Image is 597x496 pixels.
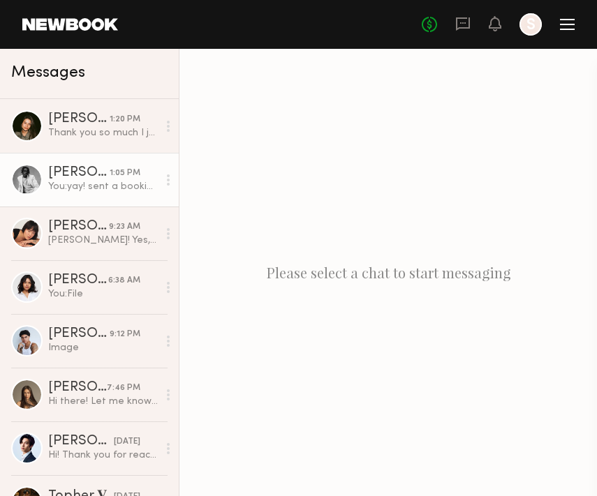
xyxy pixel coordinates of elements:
[110,167,140,180] div: 1:05 PM
[179,49,597,496] div: Please select a chat to start messaging
[114,435,140,449] div: [DATE]
[110,328,140,341] div: 9:12 PM
[48,395,158,408] div: Hi there! Let me know if you have any news:)
[48,112,110,126] div: [PERSON_NAME]
[110,113,140,126] div: 1:20 PM
[48,273,108,287] div: [PERSON_NAME]
[48,449,158,462] div: Hi! Thank you for reaching out. I’d love to submit.
[107,382,140,395] div: 7:46 PM
[48,287,158,301] div: You: File
[519,13,542,36] a: S
[48,341,158,354] div: Image
[48,381,107,395] div: [PERSON_NAME]
[48,435,114,449] div: [PERSON_NAME]
[108,274,140,287] div: 6:38 AM
[48,327,110,341] div: [PERSON_NAME]
[11,65,85,81] span: Messages
[109,220,140,234] div: 9:23 AM
[48,234,158,247] div: [PERSON_NAME]! Yes, i’m available and interested, am I too late to be an option?
[48,166,110,180] div: [PERSON_NAME]
[48,126,158,140] div: Thank you so much I just confirmed the booking
[48,220,109,234] div: [PERSON_NAME]
[48,180,158,193] div: You: yay! sent a booking request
